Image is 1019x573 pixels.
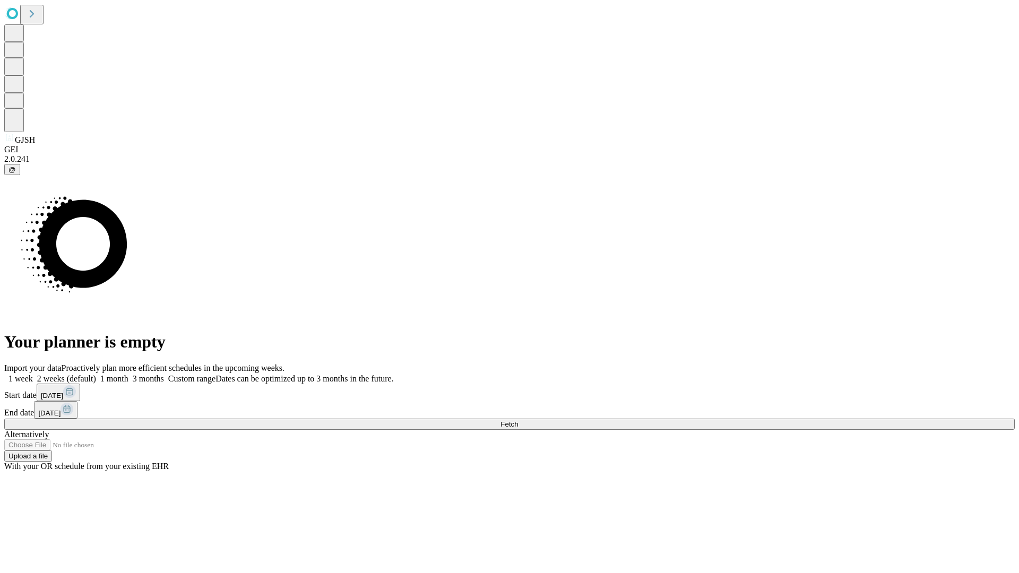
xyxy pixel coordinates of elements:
div: GEI [4,145,1015,154]
span: Import your data [4,363,62,372]
button: [DATE] [37,384,80,401]
button: Upload a file [4,450,52,462]
span: Dates can be optimized up to 3 months in the future. [215,374,393,383]
span: 2 weeks (default) [37,374,96,383]
span: GJSH [15,135,35,144]
span: Custom range [168,374,215,383]
span: Proactively plan more efficient schedules in the upcoming weeks. [62,363,284,372]
div: 2.0.241 [4,154,1015,164]
span: @ [8,166,16,173]
span: 1 week [8,374,33,383]
div: Start date [4,384,1015,401]
span: [DATE] [41,392,63,400]
span: 1 month [100,374,128,383]
button: @ [4,164,20,175]
button: Fetch [4,419,1015,430]
span: With your OR schedule from your existing EHR [4,462,169,471]
span: Alternatively [4,430,49,439]
button: [DATE] [34,401,77,419]
h1: Your planner is empty [4,332,1015,352]
span: [DATE] [38,409,61,417]
div: End date [4,401,1015,419]
span: Fetch [500,420,518,428]
span: 3 months [133,374,164,383]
